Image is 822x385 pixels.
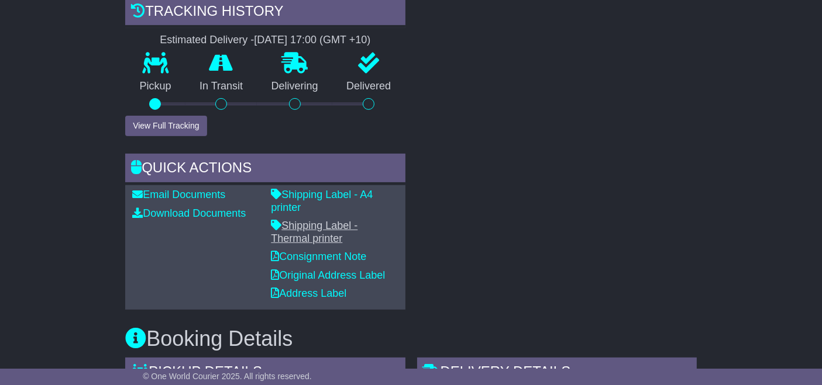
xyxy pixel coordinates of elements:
a: Shipping Label - Thermal printer [271,220,357,244]
a: Email Documents [132,189,225,200]
div: [DATE] 17:00 (GMT +10) [254,34,370,47]
p: In Transit [185,80,257,93]
a: Original Address Label [271,269,385,281]
button: View Full Tracking [125,116,207,136]
a: Consignment Note [271,251,366,262]
a: Shipping Label - A4 printer [271,189,373,213]
p: Delivered [332,80,405,93]
a: Address Label [271,287,346,299]
span: © One World Courier 2025. All rights reserved. [143,372,312,381]
div: Quick Actions [125,154,405,185]
p: Delivering [257,80,332,93]
h3: Booking Details [125,327,697,351]
p: Pickup [125,80,185,93]
a: Download Documents [132,207,246,219]
div: Estimated Delivery - [125,34,405,47]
